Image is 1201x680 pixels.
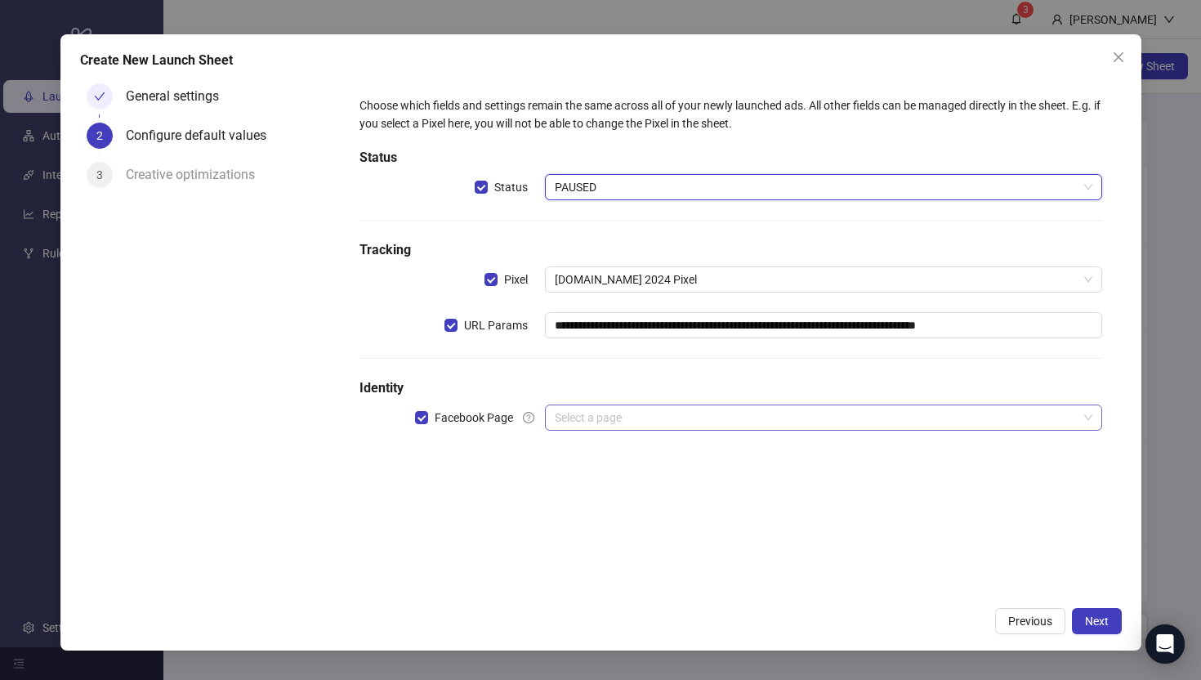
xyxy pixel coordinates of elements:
h5: Status [359,148,1101,168]
span: Next [1085,615,1109,628]
span: Kitchn.io 2024 Pixel [555,267,1092,292]
div: Creative optimizations [126,162,268,188]
span: Status [488,178,534,196]
button: Previous [995,608,1065,634]
span: 3 [96,168,103,181]
span: Pixel [498,271,534,289]
div: Create New Launch Sheet [80,51,1122,70]
span: 2 [96,129,103,142]
button: Close [1105,44,1132,70]
div: Choose which fields and settings remain the same across all of your newly launched ads. All other... [359,96,1101,132]
span: Facebook Page [428,409,520,427]
div: General settings [126,83,232,110]
h5: Identity [359,378,1101,398]
span: Previous [1008,615,1052,628]
h5: Tracking [359,240,1101,260]
span: PAUSED [555,175,1092,199]
span: URL Params [458,316,534,334]
div: Open Intercom Messenger [1145,624,1185,664]
span: question-circle [523,412,534,423]
div: Configure default values [126,123,279,149]
button: Next [1072,608,1122,634]
span: close [1112,51,1125,64]
span: check [94,91,105,102]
